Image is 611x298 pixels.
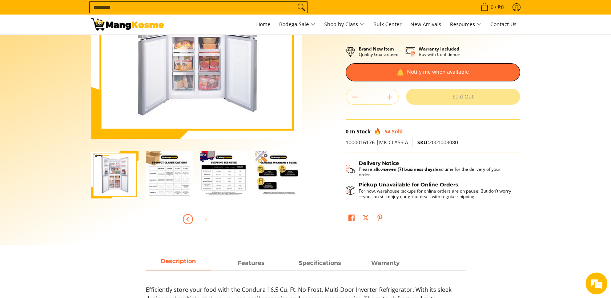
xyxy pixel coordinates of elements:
p: Buy with Confidence [419,46,460,57]
a: Post on X [361,213,371,225]
a: Bulk Center [370,15,405,34]
span: Contact Us [490,21,516,28]
img: Condura 16.5 Cu. Ft. No Frost, Multi-Door Inverter Refrigerator, Black | Mang Kosme [91,18,164,31]
div: Chat with us now [38,41,122,50]
span: ₱0 [497,5,505,10]
span: Bodega Sale [279,20,315,29]
span: New Arrivals [410,21,441,28]
span: 2001003080 [417,139,458,146]
span: 1000016176 |MK CLASS A [346,139,408,146]
span: 0 [490,5,495,10]
strong: Features [238,259,265,266]
a: Home [253,15,274,34]
p: Quality Guaranteed [359,46,398,57]
span: 54 [385,128,390,135]
a: Description 3 [353,257,418,270]
span: In Stock [350,128,371,135]
nav: Main Menu [171,15,520,34]
img: Condura 16.5 Cu. Ft. No Frost, Multi-Door Inverter Refrigerator, Black Glass CFD-522i (Class A)-8 [255,151,302,198]
span: We're online! [42,92,100,165]
span: 0 [346,128,349,135]
strong: Specifications [299,259,341,266]
a: Description 1 [218,257,284,270]
a: Resources [446,15,485,34]
img: Condura 16.5 Cu. Ft. No Frost, Multi-Door Inverter Refrigerator, Black Glass CFD-522i (Class A)-5 [91,152,138,198]
span: Sold [392,128,403,135]
a: Shop by Class [321,15,368,34]
a: Share on Facebook [346,213,357,225]
p: Please allow lead time for the delivery of your order. [359,166,513,177]
p: For now, warehouse pickups for online orders are on pause. But don’t worry—you can still enjoy ou... [359,188,513,199]
button: Search [296,2,307,13]
span: • [478,3,506,11]
strong: Delivery Notice [359,160,399,166]
span: SKU: [417,139,429,146]
span: Warranty [371,259,400,266]
a: Description 2 [288,257,353,270]
a: Pin on Pinterest [375,213,385,225]
a: Contact Us [487,15,520,34]
span: Home [256,21,270,28]
img: Condura 16.5 Cu. Ft. No Frost, Multi-Door Inverter Refrigerator, Black Glass CFD-522i (Class A)-6 [146,151,193,198]
span: Shop by Class [324,20,365,29]
strong: Warranty Included [419,46,459,52]
strong: seven (7) business days [384,166,435,172]
strong: Brand New Item [359,46,394,52]
a: New Arrivals [407,15,445,34]
span: Resources [450,20,482,29]
a: Description [146,257,211,270]
textarea: Type your message and hit 'Enter' [4,198,138,224]
a: Bodega Sale [276,15,319,34]
button: Shipping & Delivery [346,160,513,178]
button: Previous [180,211,196,227]
div: Minimize live chat window [119,4,137,21]
img: mang-kosme-shipping-fee-guide-infographic [200,151,248,198]
strong: Pickup Unavailable for Online Orders [359,181,458,188]
span: Bulk Center [373,21,402,28]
